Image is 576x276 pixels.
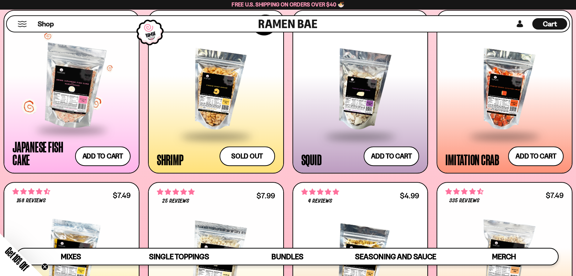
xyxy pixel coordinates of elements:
[41,263,48,270] button: Close teaser
[445,187,483,196] span: 4.53 stars
[233,249,342,265] a: Bundles
[17,198,46,204] span: 168 reviews
[149,252,209,261] span: Single Toppings
[232,1,344,8] span: Free U.S. Shipping on Orders over $40 🍜
[308,198,332,204] span: 4 reviews
[3,245,31,273] span: Get 10% Off
[12,140,72,166] div: Japanese Fish Cake
[301,187,339,197] span: 5.00 stars
[301,153,322,166] div: Squid
[271,252,303,261] span: Bundles
[157,153,184,166] div: Shrimp
[532,16,567,32] div: Cart
[400,192,419,199] div: $4.99
[257,192,275,199] div: $7.99
[157,187,195,197] span: 4.80 stars
[437,10,572,173] a: 4.86 stars 22 reviews $11.99 Imitation Crab Add to cart
[38,19,54,29] span: Shop
[292,10,428,173] a: 4.75 stars 8 reviews $11.99 Squid Add to cart
[445,153,499,166] div: Imitation Crab
[449,198,479,204] span: 335 reviews
[17,249,125,265] a: Mixes
[17,21,27,27] button: Mobile Menu Trigger
[543,20,557,28] span: Cart
[125,249,233,265] a: Single Toppings
[355,252,436,261] span: Seasoning and Sauce
[492,252,516,261] span: Merch
[220,146,275,166] button: Sold out
[113,192,131,199] div: $7.49
[61,252,81,261] span: Mixes
[4,10,139,173] a: 4.76 stars 224 reviews $9.99 Japanese Fish Cake Add to cart
[12,187,50,196] span: 4.73 stars
[508,146,564,166] button: Add to cart
[342,249,450,265] a: Seasoning and Sauce
[162,198,189,204] span: 25 reviews
[364,146,419,166] button: Add to cart
[148,10,284,173] a: SOLDOUT 4.90 stars 96 reviews Shrimp Sold out
[450,249,558,265] a: Merch
[38,18,54,30] a: Shop
[546,192,564,199] div: $7.49
[75,146,131,166] button: Add to cart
